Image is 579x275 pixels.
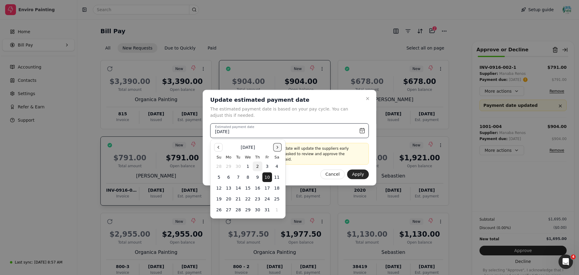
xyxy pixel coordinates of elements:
div: I’ll look into it and get in touch with Organica! [10,139,94,150]
div: Evanne says… [5,155,116,196]
button: Wednesday, October 8th, 2025 [243,172,253,182]
div: Close [106,2,117,13]
th: Wednesday [243,154,253,160]
th: Tuesday [233,154,243,160]
button: Gif picker [29,198,33,203]
img: Profile image for Support [17,3,27,13]
h2: Update estimated payment date [210,96,362,103]
button: Monday, September 29th, 2025 [224,161,233,171]
button: Apply [347,169,369,179]
button: Tuesday, October 14th, 2025 [233,183,243,193]
button: Emoji picker [19,198,24,203]
button: Monday, October 27th, 2025 [224,205,233,215]
button: Monday, October 6th, 2025 [224,172,233,182]
button: Sunday, October 12th, 2025 [214,183,224,193]
th: Sunday [214,154,224,160]
button: Tuesday, October 7th, 2025 [233,172,243,182]
button: Monday, October 20th, 2025 [224,194,233,204]
button: Friday, October 24th, 2025 [262,194,272,204]
button: Tuesday, October 21st, 2025 [233,194,243,204]
button: Saturday, November 1st, 2025 [272,205,282,215]
label: Estimated payment date [215,125,254,130]
button: Sunday, October 19th, 2025 [214,194,224,204]
button: Friday, October 17th, 2025 [262,183,272,193]
th: Monday [224,154,233,160]
button: Go to the Next Month [273,143,282,152]
p: The estimated payment date is based on your pay cycle. You can adjust this if needed. [210,106,362,118]
p: Changing the estimated payment date will update the suppliers early payment fee. Your supplier wi... [223,145,356,162]
button: Home [94,2,106,14]
iframe: Intercom live chat [558,254,573,269]
div: I’ll look into it and get in touch with Organica! [5,135,99,154]
button: Today, Thursday, October 2nd, 2025 [253,161,262,171]
th: Thursday [253,154,262,160]
div: Enviro says… [5,72,116,135]
button: Cancel [320,169,345,179]
button: Friday, October 31st, 2025 [262,205,272,215]
button: Saturday, October 25th, 2025 [272,194,282,204]
button: Thursday, October 16th, 2025 [253,183,262,193]
textarea: Message… [5,185,115,195]
button: Monday, October 13th, 2025 [224,183,233,193]
div: Evanne says… [5,135,116,155]
button: Wednesday, October 1st, 2025 [243,161,253,171]
button: Thursday, October 23rd, 2025 [253,194,262,204]
button: Saturday, October 18th, 2025 [272,183,282,193]
span: 4 [571,254,576,259]
button: Go to the Previous Month [214,143,223,152]
p: The team can also help [29,8,75,14]
button: Send a message… [103,195,113,205]
h1: Support [29,3,48,8]
th: Saturday [272,154,282,160]
button: Tuesday, September 30th, 2025 [233,161,243,171]
button: Saturday, October 4th, 2025 [272,161,282,171]
button: Saturday, October 11th, 2025 [272,172,282,182]
button: Thursday, October 30th, 2025 [253,205,262,215]
button: Friday, October 3rd, 2025 [262,161,272,171]
button: Tuesday, October 28th, 2025 [233,205,243,215]
th: Friday [262,154,272,160]
button: Start recording [38,198,43,203]
div: Hi [PERSON_NAME], it looks like the organica one they uploaded themselves- it needs to come over ... [5,155,99,191]
button: Wednesday, October 29th, 2025 [243,205,253,215]
button: go back [4,2,15,14]
button: Sunday, September 28th, 2025 [214,161,224,171]
button: Estimated payment date [210,123,369,138]
button: Sunday, October 5th, 2025 [214,172,224,182]
button: Friday, October 10th, 2025, selected [262,172,272,182]
button: Sunday, October 26th, 2025 [214,205,224,215]
div: Hi [PERSON_NAME], it looks like the organica one they uploaded themselves- it needs to come over ... [10,158,94,188]
div: Enviro says… [5,14,116,72]
button: Upload attachment [9,198,14,203]
button: Wednesday, October 22nd, 2025 [243,194,253,204]
button: Thursday, October 9th, 2025 [253,172,262,182]
button: Wednesday, October 15th, 2025 [243,183,253,193]
table: October 2025 [214,154,282,215]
